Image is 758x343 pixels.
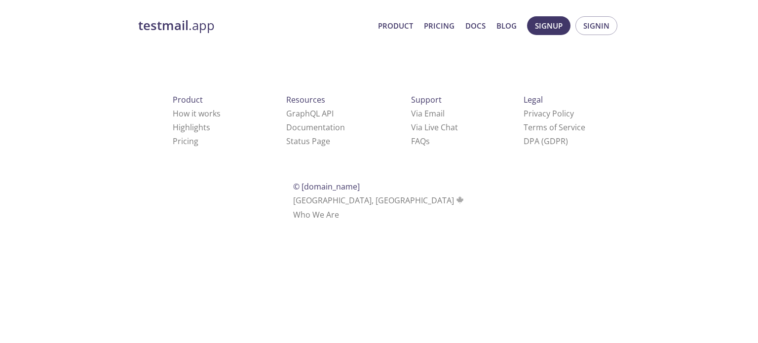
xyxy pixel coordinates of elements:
[535,19,563,32] span: Signup
[173,136,198,147] a: Pricing
[286,108,334,119] a: GraphQL API
[524,94,543,105] span: Legal
[286,136,330,147] a: Status Page
[286,122,345,133] a: Documentation
[465,19,486,32] a: Docs
[583,19,609,32] span: Signin
[424,19,455,32] a: Pricing
[378,19,413,32] a: Product
[173,108,221,119] a: How it works
[293,181,360,192] span: © [DOMAIN_NAME]
[527,16,570,35] button: Signup
[138,17,189,34] strong: testmail
[293,195,465,206] span: [GEOGRAPHIC_DATA], [GEOGRAPHIC_DATA]
[138,17,370,34] a: testmail.app
[575,16,617,35] button: Signin
[524,108,574,119] a: Privacy Policy
[411,94,442,105] span: Support
[411,136,430,147] a: FAQ
[524,122,585,133] a: Terms of Service
[173,122,210,133] a: Highlights
[411,108,445,119] a: Via Email
[173,94,203,105] span: Product
[524,136,568,147] a: DPA (GDPR)
[496,19,517,32] a: Blog
[286,94,325,105] span: Resources
[411,122,458,133] a: Via Live Chat
[426,136,430,147] span: s
[293,209,339,220] a: Who We Are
